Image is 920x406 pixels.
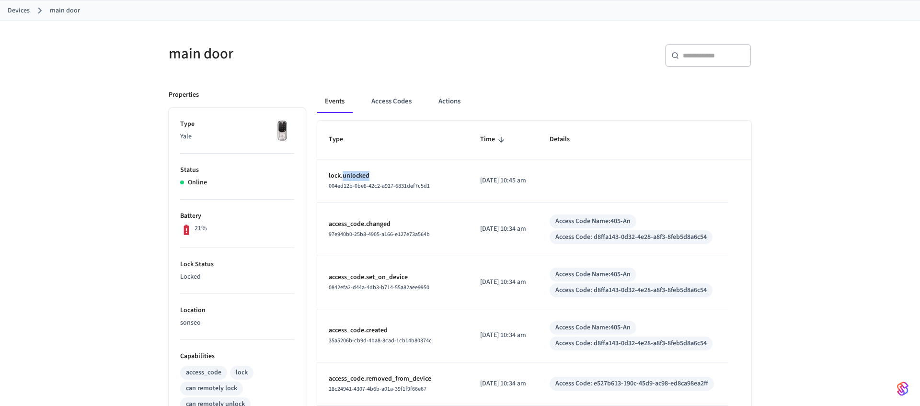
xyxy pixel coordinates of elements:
[8,6,30,16] a: Devices
[480,277,527,287] p: [DATE] 10:34 am
[431,90,468,113] button: Actions
[555,270,631,280] div: Access Code Name: 405-An
[555,323,631,333] div: Access Code Name: 405-An
[180,119,294,129] p: Type
[186,383,237,394] div: can remotely lock
[180,211,294,221] p: Battery
[550,132,582,147] span: Details
[555,232,707,242] div: Access Code: d8ffa143-0d32-4e28-a8f3-8feb5d8a6c54
[180,272,294,282] p: Locked
[329,337,432,345] span: 35a5206b-cb9d-4ba8-8cad-1cb14b80374c
[480,379,527,389] p: [DATE] 10:34 am
[329,283,429,292] span: 0842efa2-d44a-4db3-b714-55a82aee9950
[480,330,527,340] p: [DATE] 10:34 am
[270,119,294,143] img: Yale Assure Touchscreen Wifi Smart Lock, Satin Nickel, Front
[236,368,248,378] div: lock
[180,259,294,270] p: Lock Status
[364,90,419,113] button: Access Codes
[329,182,430,190] span: 004ed12b-0be8-42c2-a927-6831def7c5d1
[180,132,294,142] p: Yale
[169,90,199,100] p: Properties
[180,351,294,361] p: Capabilities
[329,385,426,393] span: 28c24941-4307-4b6b-a01a-39f1f9f66e67
[180,318,294,328] p: sonseo
[555,379,708,389] div: Access Code: e527b613-190c-45d9-ac98-ed8ca98ea2ff
[555,285,707,295] div: Access Code: d8ffa143-0d32-4e28-a8f3-8feb5d8a6c54
[180,165,294,175] p: Status
[195,224,207,234] p: 21%
[480,224,527,234] p: [DATE] 10:34 am
[329,219,457,229] p: access_code.changed
[329,132,356,147] span: Type
[555,216,631,226] div: Access Code Name: 405-An
[555,338,707,349] div: Access Code: d8ffa143-0d32-4e28-a8f3-8feb5d8a6c54
[480,176,527,186] p: [DATE] 10:45 am
[329,171,457,181] p: lock.unlocked
[317,90,751,113] div: ant example
[317,90,352,113] button: Events
[329,230,430,238] span: 97e940b0-25b8-4905-a166-e127e73a564b
[180,305,294,316] p: Location
[329,374,457,384] p: access_code.removed_from_device
[186,368,221,378] div: access_code
[329,272,457,282] p: access_code.set_on_device
[480,132,507,147] span: Time
[897,381,908,396] img: SeamLogoGradient.69752ec5.svg
[188,178,207,188] p: Online
[169,44,454,64] h5: main door
[329,326,457,336] p: access_code.created
[50,6,80,16] a: main door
